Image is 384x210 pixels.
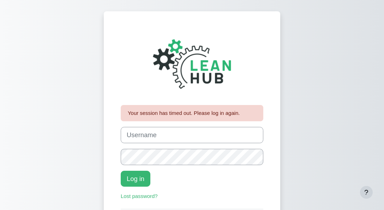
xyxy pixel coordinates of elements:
[360,186,373,199] button: Show footer
[121,127,263,143] input: Username
[143,29,241,99] img: The Lean Hub
[121,171,150,187] button: Log in
[121,193,158,199] a: Lost password?
[121,105,263,121] div: Your session has timed out. Please log in again.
